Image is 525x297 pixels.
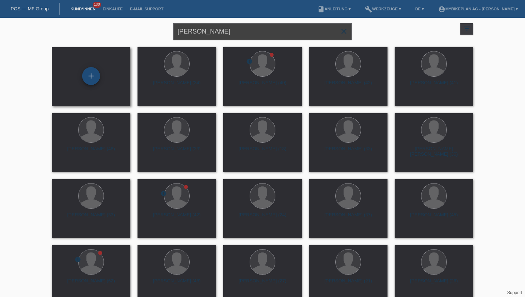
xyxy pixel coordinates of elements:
[340,27,348,36] i: close
[229,278,296,290] div: [PERSON_NAME] (27)
[246,58,252,66] div: Unbestätigt, in Bearbeitung
[365,6,372,13] i: build
[57,146,125,157] div: [PERSON_NAME] (48)
[99,7,126,11] a: Einkäufe
[143,146,210,157] div: [PERSON_NAME] (33)
[314,7,354,11] a: bookAnleitung ▾
[400,212,467,223] div: [PERSON_NAME] (45)
[75,256,81,263] i: error
[229,80,296,91] div: [PERSON_NAME] (40)
[143,212,210,223] div: [PERSON_NAME] (42)
[315,212,382,223] div: [PERSON_NAME] (37)
[435,7,521,11] a: account_circleMybikeplan AG - [PERSON_NAME] ▾
[82,70,100,82] div: Kund*in hinzufügen
[400,278,467,290] div: [PERSON_NAME] (26)
[507,290,522,295] a: Support
[126,7,167,11] a: E-Mail Support
[400,146,467,157] div: [PERSON_NAME] [PERSON_NAME] (30)
[93,2,101,8] span: 100
[412,7,427,11] a: DE ▾
[57,278,125,290] div: [PERSON_NAME] (62)
[315,278,382,290] div: [PERSON_NAME] (21)
[143,80,210,91] div: [PERSON_NAME] (34)
[143,278,210,290] div: [PERSON_NAME] (48)
[160,190,167,197] i: error
[463,25,471,32] i: filter_list
[400,80,467,91] div: [PERSON_NAME] (41)
[75,256,81,264] div: Unbestätigt, in Bearbeitung
[315,80,382,91] div: [PERSON_NAME] (42)
[229,146,296,157] div: [PERSON_NAME] (18)
[11,6,49,11] a: POS — MF Group
[160,190,167,198] div: Unbestätigt, in Bearbeitung
[229,212,296,223] div: [PERSON_NAME] (24)
[361,7,405,11] a: buildWerkzeuge ▾
[315,146,382,157] div: [PERSON_NAME] (33)
[57,212,125,223] div: [PERSON_NAME] (33)
[67,7,99,11] a: Kund*innen
[438,6,445,13] i: account_circle
[173,23,352,40] input: Suche...
[246,58,252,65] i: error
[317,6,325,13] i: book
